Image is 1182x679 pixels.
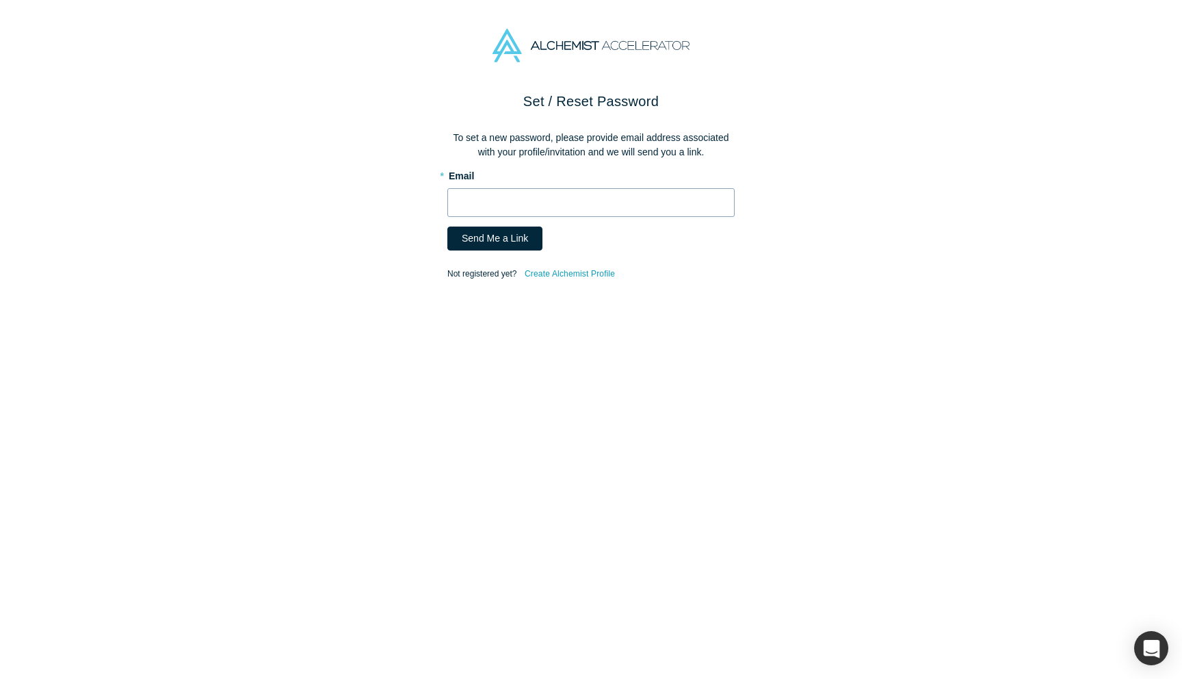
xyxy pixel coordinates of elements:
[524,265,616,283] a: Create Alchemist Profile
[447,269,516,279] span: Not registered yet?
[447,131,735,159] p: To set a new password, please provide email address associated with your profile/invitation and w...
[447,91,735,112] h2: Set / Reset Password
[447,164,735,183] label: Email
[492,29,689,62] img: Alchemist Accelerator Logo
[447,227,542,251] button: Send Me a Link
